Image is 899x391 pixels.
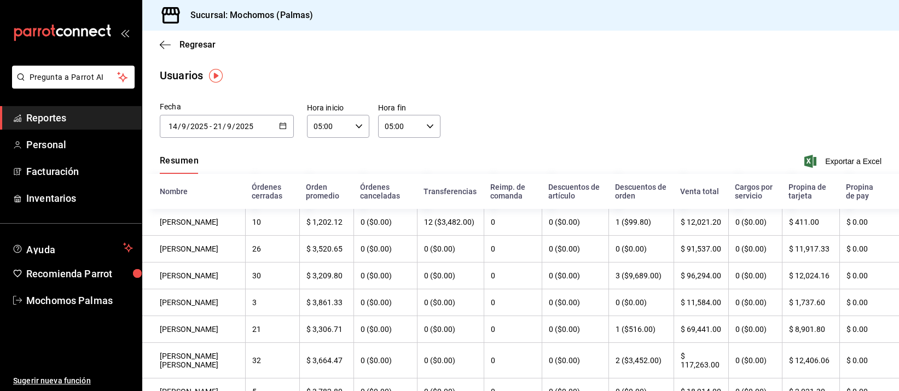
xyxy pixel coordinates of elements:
th: 0 ($0.00) [728,289,782,316]
th: Venta total [674,174,728,209]
input: Month [227,122,232,131]
span: / [223,122,226,131]
th: Orden promedio [299,174,353,209]
th: Órdenes cerradas [245,174,299,209]
span: Facturación [26,164,133,179]
th: $ 91,537.00 [674,236,728,262]
th: Órdenes canceladas [353,174,417,209]
th: [PERSON_NAME] [142,316,245,343]
th: 0 [484,262,541,289]
div: navigation tabs [160,155,199,174]
th: 0 ($0.00) [728,316,782,343]
input: Year [235,122,254,131]
button: Resumen [160,155,199,174]
th: $ 411.00 [782,209,839,236]
th: 3 [245,289,299,316]
input: Month [181,122,187,131]
th: Transferencias [417,174,484,209]
th: 0 ($0.00) [353,316,417,343]
img: Tooltip marker [209,69,223,83]
th: 0 [484,209,541,236]
th: 0 ($0.00) [542,316,609,343]
th: Reimp. de comanda [484,174,541,209]
th: $ 0.00 [839,289,899,316]
th: 21 [245,316,299,343]
th: $ 12,024.16 [782,262,839,289]
button: Pregunta a Parrot AI [12,66,135,89]
th: 0 [484,343,541,378]
th: Descuentos de orden [608,174,674,209]
th: 0 ($0.00) [353,343,417,378]
span: Reportes [26,110,133,125]
th: 0 ($0.00) [353,236,417,262]
th: 0 ($0.00) [417,289,484,316]
a: Pregunta a Parrot AI [8,79,135,91]
button: open_drawer_menu [120,28,129,37]
button: Exportar a Excel [807,155,881,168]
th: $ 96,294.00 [674,262,728,289]
th: [PERSON_NAME] [142,236,245,262]
th: 1 ($516.00) [608,316,674,343]
th: $ 3,664.47 [299,343,353,378]
span: Recomienda Parrot [26,266,133,281]
th: 0 ($0.00) [417,236,484,262]
th: 0 ($0.00) [728,262,782,289]
th: [PERSON_NAME] [142,209,245,236]
th: 0 ($0.00) [417,262,484,289]
th: 0 ($0.00) [728,236,782,262]
th: 0 ($0.00) [542,262,609,289]
th: $ 11,584.00 [674,289,728,316]
span: Mochomos Palmas [26,293,133,308]
label: Hora inicio [307,104,369,112]
span: Pregunta a Parrot AI [30,72,118,83]
th: 0 ($0.00) [542,289,609,316]
th: 0 ($0.00) [542,343,609,378]
th: Nombre [142,174,245,209]
span: / [232,122,235,131]
th: $ 12,406.06 [782,343,839,378]
th: 3 ($9,689.00) [608,262,674,289]
span: / [187,122,190,131]
h3: Sucursal: Mochomos (Palmas) [182,9,314,22]
th: 2 ($3,452.00) [608,343,674,378]
th: 0 ($0.00) [608,236,674,262]
th: 10 [245,209,299,236]
button: Regresar [160,39,216,50]
th: 0 ($0.00) [353,289,417,316]
th: $ 1,737.60 [782,289,839,316]
div: Fecha [160,101,294,113]
th: 0 ($0.00) [728,343,782,378]
th: $ 0.00 [839,262,899,289]
span: Personal [26,137,133,152]
th: $ 1,202.12 [299,209,353,236]
th: Propina de pay [839,174,899,209]
span: - [210,122,212,131]
th: Propina de tarjeta [782,174,839,209]
input: Year [190,122,208,131]
th: $ 0.00 [839,209,899,236]
th: 12 ($3,482.00) [417,209,484,236]
th: [PERSON_NAME] [142,262,245,289]
th: Cargos por servicio [728,174,782,209]
th: 0 ($0.00) [417,343,484,378]
th: 0 ($0.00) [608,289,674,316]
th: [PERSON_NAME] [PERSON_NAME] [142,343,245,378]
th: $ 0.00 [839,236,899,262]
th: $ 8,901.80 [782,316,839,343]
th: 0 [484,316,541,343]
th: 26 [245,236,299,262]
th: 32 [245,343,299,378]
th: $ 11,917.33 [782,236,839,262]
th: 1 ($99.80) [608,209,674,236]
input: Day [213,122,223,131]
th: $ 69,441.00 [674,316,728,343]
span: Ayuda [26,241,119,254]
label: Hora fin [378,104,440,112]
th: $ 12,021.20 [674,209,728,236]
th: 0 ($0.00) [542,209,609,236]
span: / [178,122,181,131]
span: Inventarios [26,191,133,206]
th: 0 ($0.00) [353,262,417,289]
